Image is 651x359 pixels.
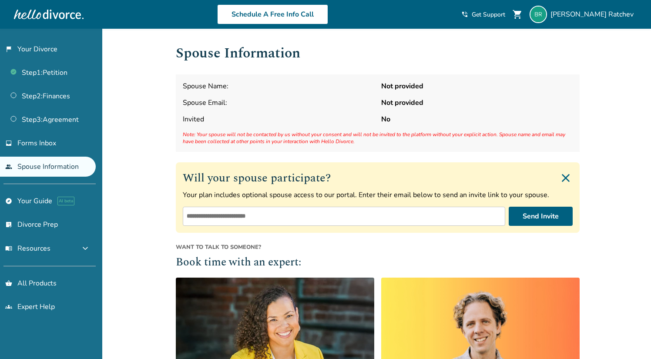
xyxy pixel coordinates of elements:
span: groups [5,303,12,310]
strong: Not provided [381,81,573,91]
span: list_alt_check [5,221,12,228]
span: Spouse Email: [183,98,374,107]
span: phone_in_talk [461,11,468,18]
span: shopping_basket [5,280,12,287]
button: Send Invite [509,207,573,226]
span: Spouse Name: [183,81,374,91]
span: shopping_cart [512,9,523,20]
strong: No [381,114,573,124]
span: Want to talk to someone? [176,243,580,251]
span: people [5,163,12,170]
h1: Spouse Information [176,43,580,64]
span: menu_book [5,245,12,252]
span: inbox [5,140,12,147]
span: expand_more [80,243,91,254]
span: Forms Inbox [17,138,56,148]
span: AI beta [57,197,74,205]
img: br1969.b@gmail.com [530,6,547,23]
p: Your plan includes optional spouse access to our portal. Enter their email below to send an invit... [183,190,573,200]
span: [PERSON_NAME] Ratchev [550,10,637,19]
iframe: Chat Widget [607,317,651,359]
span: Note: Your spouse will not be contacted by us without your consent and will not be invited to the... [183,131,573,145]
strong: Not provided [381,98,573,107]
span: Invited [183,114,374,124]
h2: Book time with an expert: [176,255,580,271]
span: explore [5,198,12,205]
span: flag_2 [5,46,12,53]
span: Resources [5,244,50,253]
h2: Will your spouse participate? [183,169,573,187]
a: phone_in_talkGet Support [461,10,505,19]
img: Close invite form [559,171,573,185]
a: Schedule A Free Info Call [217,4,328,24]
span: Get Support [472,10,505,19]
